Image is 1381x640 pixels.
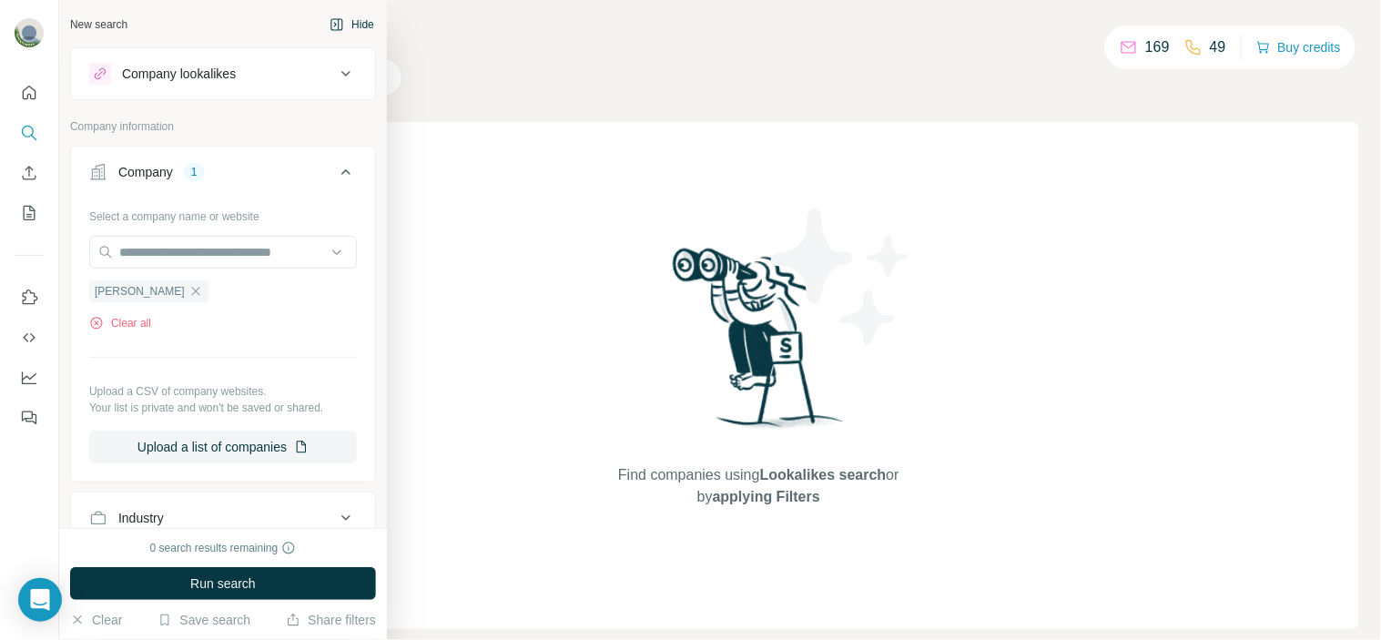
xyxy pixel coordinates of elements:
[760,467,887,483] span: Lookalikes search
[713,489,820,504] span: applying Filters
[15,76,44,109] button: Quick start
[70,611,122,629] button: Clear
[1210,36,1226,58] p: 49
[71,496,375,540] button: Industry
[15,197,44,229] button: My lists
[190,574,256,593] span: Run search
[15,361,44,394] button: Dashboard
[71,150,375,201] button: Company1
[118,509,164,527] div: Industry
[613,464,904,508] span: Find companies using or by
[89,400,357,416] p: Your list is private and won't be saved or shared.
[1256,35,1341,60] button: Buy credits
[15,117,44,149] button: Search
[89,383,357,400] p: Upload a CSV of company websites.
[70,118,376,135] p: Company information
[89,315,151,331] button: Clear all
[317,11,387,38] button: Hide
[89,431,357,463] button: Upload a list of companies
[286,611,376,629] button: Share filters
[122,65,236,83] div: Company lookalikes
[158,22,1359,47] h4: Search
[665,243,854,446] img: Surfe Illustration - Woman searching with binoculars
[759,195,923,359] img: Surfe Illustration - Stars
[15,281,44,314] button: Use Surfe on LinkedIn
[184,164,205,180] div: 1
[15,321,44,354] button: Use Surfe API
[15,18,44,47] img: Avatar
[150,540,297,556] div: 0 search results remaining
[70,567,376,600] button: Run search
[157,611,250,629] button: Save search
[18,578,62,622] div: Open Intercom Messenger
[70,16,127,33] div: New search
[95,283,185,300] span: [PERSON_NAME]
[118,163,173,181] div: Company
[89,201,357,225] div: Select a company name or website
[1145,36,1170,58] p: 169
[15,401,44,434] button: Feedback
[71,52,375,96] button: Company lookalikes
[15,157,44,189] button: Enrich CSV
